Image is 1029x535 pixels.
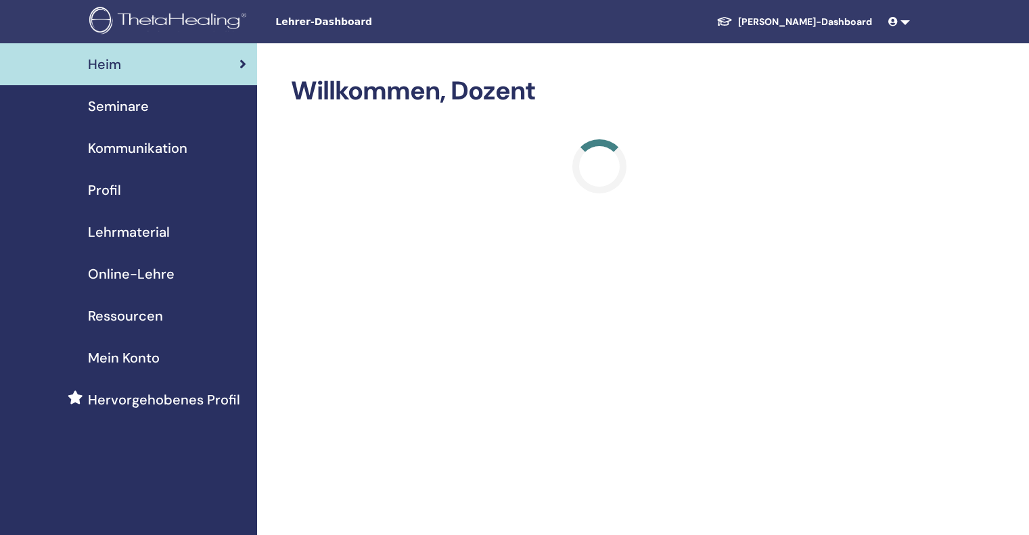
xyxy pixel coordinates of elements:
span: Hervorgehobenes Profil [88,390,240,410]
span: Lehrer-Dashboard [275,15,478,29]
img: logo.png [89,7,251,37]
span: Profil [88,180,121,200]
img: graduation-cap-white.svg [716,16,733,27]
span: Mein Konto [88,348,160,368]
span: Lehrmaterial [88,222,170,242]
span: Heim [88,54,121,74]
span: Ressourcen [88,306,163,326]
span: Online-Lehre [88,264,175,284]
span: Seminare [88,96,149,116]
a: [PERSON_NAME]-Dashboard [706,9,883,34]
span: Kommunikation [88,138,187,158]
h2: Willkommen, Dozent [291,76,907,107]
